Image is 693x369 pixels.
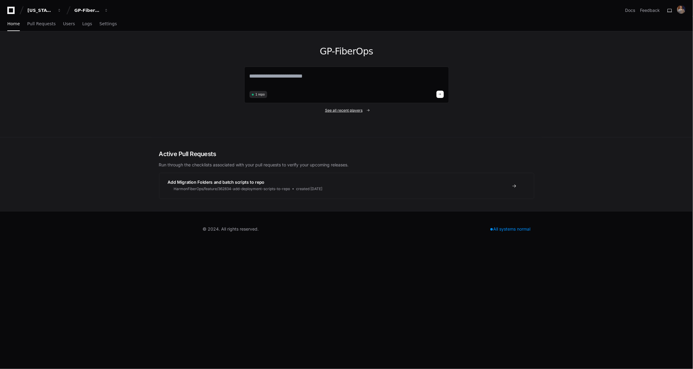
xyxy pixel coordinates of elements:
span: See all recent players [325,108,362,113]
span: Pull Requests [27,22,55,26]
a: Home [7,17,20,31]
span: Home [7,22,20,26]
a: Add Migration Folders and batch scripts to repoHarmonFiberOps/feature/362834-add-deployment-scrip... [159,173,534,199]
img: 176496148 [677,5,686,14]
a: Pull Requests [27,17,55,31]
div: GP-FiberOps [74,7,101,13]
div: © 2024. All rights reserved. [203,226,259,232]
a: Docs [625,7,635,13]
span: HarmonFiberOps/feature/362834-add-deployment-scripts-to-repo [174,186,290,191]
a: See all recent players [244,108,449,113]
div: All systems normal [487,225,534,233]
span: 1 repo [256,92,265,97]
span: Settings [99,22,117,26]
span: Users [63,22,75,26]
button: GP-FiberOps [72,5,111,16]
span: created [DATE] [296,186,323,191]
a: Logs [82,17,92,31]
div: [US_STATE] Pacific [27,7,54,13]
a: Powered byPylon [43,33,74,38]
a: Users [63,17,75,31]
h2: Active Pull Requests [159,150,534,158]
button: [US_STATE] Pacific [25,5,64,16]
a: Settings [99,17,117,31]
p: Run through the checklists associated with your pull requests to verify your upcoming releases. [159,162,534,168]
h1: GP-FiberOps [244,46,449,57]
button: Feedback [640,7,660,13]
span: Add Migration Folders and batch scripts to repo [168,179,265,185]
span: Logs [82,22,92,26]
span: Pylon [61,33,74,38]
